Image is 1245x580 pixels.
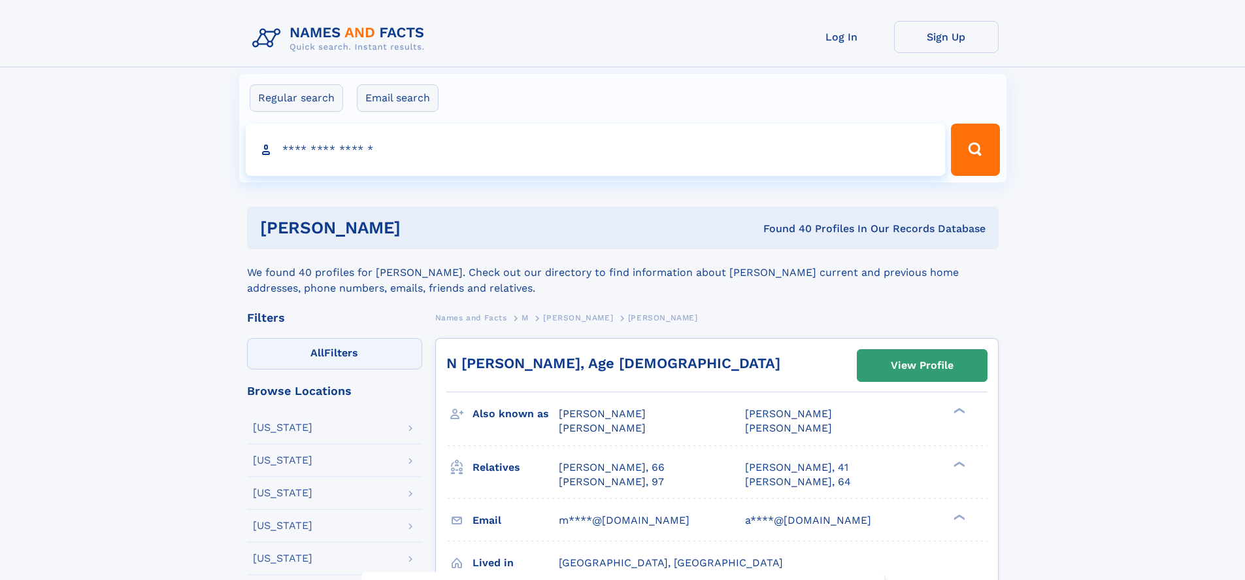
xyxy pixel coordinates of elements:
[789,21,894,53] a: Log In
[435,309,507,326] a: Names and Facts
[253,455,312,466] div: [US_STATE]
[522,313,529,322] span: M
[745,460,848,475] a: [PERSON_NAME], 41
[891,350,954,381] div: View Profile
[246,124,946,176] input: search input
[253,520,312,531] div: [US_STATE]
[247,338,422,369] label: Filters
[559,460,665,475] a: [PERSON_NAME], 66
[310,347,324,359] span: All
[522,309,529,326] a: M
[894,21,999,53] a: Sign Up
[473,456,559,479] h3: Relatives
[247,385,422,397] div: Browse Locations
[559,475,664,489] a: [PERSON_NAME], 97
[247,312,422,324] div: Filters
[543,313,613,322] span: [PERSON_NAME]
[950,513,966,521] div: ❯
[559,422,646,434] span: [PERSON_NAME]
[253,553,312,564] div: [US_STATE]
[253,488,312,498] div: [US_STATE]
[582,222,986,236] div: Found 40 Profiles In Our Records Database
[250,84,343,112] label: Regular search
[473,552,559,574] h3: Lived in
[745,422,832,434] span: [PERSON_NAME]
[951,124,999,176] button: Search Button
[543,309,613,326] a: [PERSON_NAME]
[260,220,582,236] h1: [PERSON_NAME]
[357,84,439,112] label: Email search
[247,21,435,56] img: Logo Names and Facts
[473,403,559,425] h3: Also known as
[950,460,966,468] div: ❯
[950,407,966,415] div: ❯
[247,249,999,296] div: We found 40 profiles for [PERSON_NAME]. Check out our directory to find information about [PERSON...
[857,350,987,381] a: View Profile
[745,407,832,420] span: [PERSON_NAME]
[446,355,780,371] a: N [PERSON_NAME], Age [DEMOGRAPHIC_DATA]
[559,407,646,420] span: [PERSON_NAME]
[559,556,783,569] span: [GEOGRAPHIC_DATA], [GEOGRAPHIC_DATA]
[473,509,559,532] h3: Email
[745,475,851,489] a: [PERSON_NAME], 64
[253,422,312,433] div: [US_STATE]
[628,313,698,322] span: [PERSON_NAME]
